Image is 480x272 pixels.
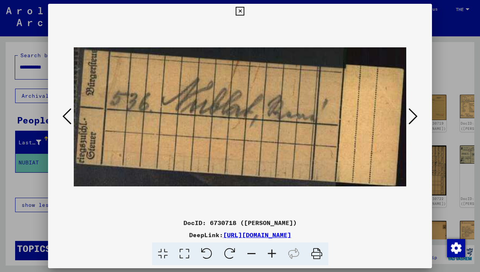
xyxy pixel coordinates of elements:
img: 001.jpg [74,19,406,215]
div: Change consent [447,239,465,257]
div: DocID: 6730718 ([PERSON_NAME]) [48,218,432,227]
div: DeepLink: [48,230,432,239]
img: Change consent [447,239,465,257]
a: [URL][DOMAIN_NAME] [223,231,291,239]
